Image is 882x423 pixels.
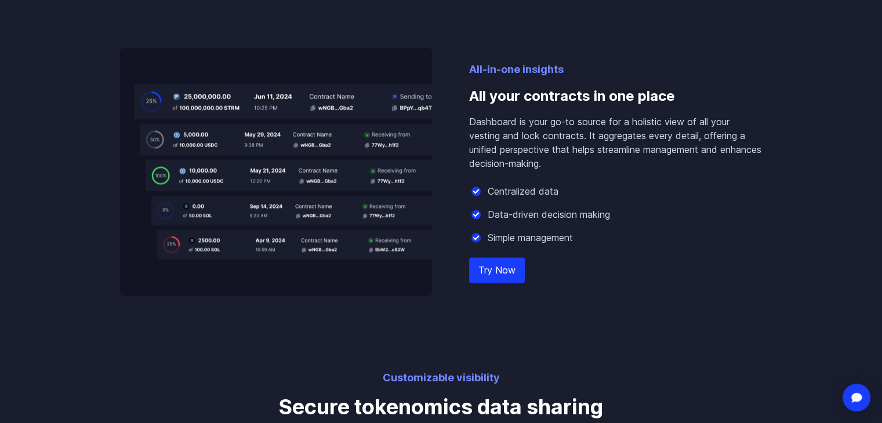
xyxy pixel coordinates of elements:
[469,61,763,78] p: All-in-one insights
[244,370,638,386] p: Customizable visibility
[488,207,610,221] p: Data-driven decision making
[469,78,763,115] h3: All your contracts in one place
[488,231,573,245] p: Simple management
[469,257,525,283] a: Try Now
[488,184,558,198] p: Centralized data
[120,48,432,296] img: All your contracts in one place
[843,384,870,411] div: Open Intercom Messenger
[244,395,638,418] h3: Secure tokenomics data sharing
[469,115,763,170] p: Dashboard is your go-to source for a holistic view of all your vesting and lock contracts. It agg...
